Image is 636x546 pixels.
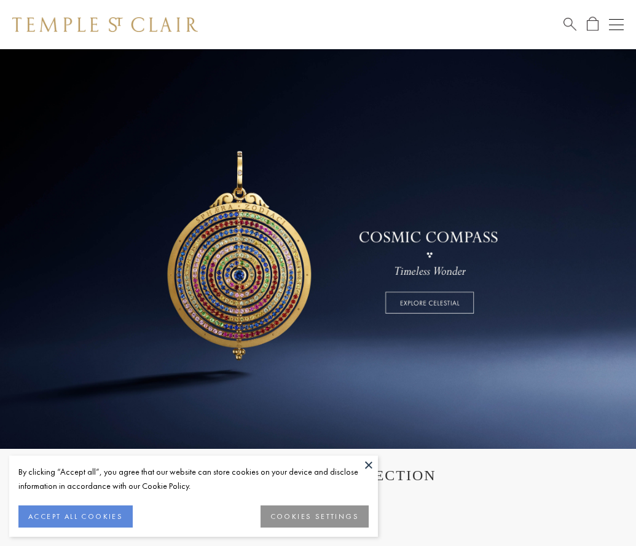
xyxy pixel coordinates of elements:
button: COOKIES SETTINGS [261,505,369,528]
button: ACCEPT ALL COOKIES [18,505,133,528]
img: Temple St. Clair [12,17,198,32]
button: Open navigation [609,17,624,32]
a: Open Shopping Bag [587,17,599,32]
a: Search [563,17,576,32]
div: By clicking “Accept all”, you agree that our website can store cookies on your device and disclos... [18,465,369,493]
